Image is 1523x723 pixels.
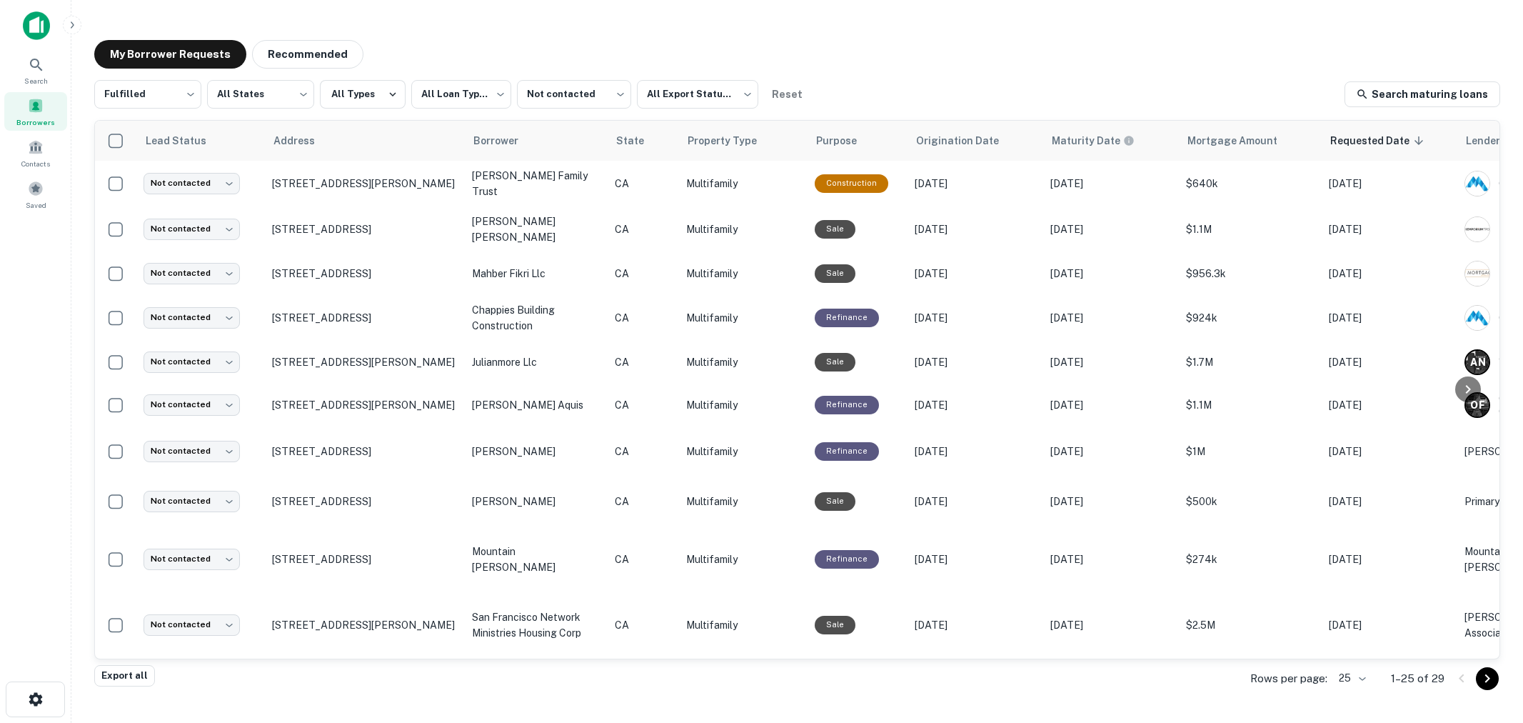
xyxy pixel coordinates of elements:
p: CA [615,266,672,281]
p: $1.1M [1186,221,1315,237]
p: CA [615,552,672,567]
a: Search maturing loans [1344,81,1500,107]
span: Requested Date [1330,132,1428,149]
p: CA [615,397,672,413]
th: Address [265,121,465,161]
p: $1.7M [1186,354,1315,370]
span: Search [24,75,48,86]
div: Not contacted [144,263,240,284]
p: [PERSON_NAME] [472,444,600,459]
p: [DATE] [915,176,1036,191]
div: All Export Statuses [637,76,758,113]
p: [DATE] [915,354,1036,370]
span: Saved [26,199,46,211]
p: [DATE] [1329,494,1450,509]
p: Multifamily [686,176,800,191]
div: Not contacted [144,173,240,194]
p: [DATE] [915,266,1036,281]
a: Contacts [4,134,67,172]
p: chappies building construction [472,302,600,334]
iframe: Chat Widget [1452,609,1523,677]
div: Not contacted [144,307,240,328]
p: $500k [1186,494,1315,509]
button: Go to next page [1476,667,1499,690]
p: [STREET_ADDRESS] [272,223,458,236]
th: Borrower [465,121,608,161]
span: Lead Status [145,132,225,149]
span: State [616,132,663,149]
p: [DATE] [1050,266,1172,281]
p: [STREET_ADDRESS] [272,311,458,324]
p: CA [615,617,672,633]
h6: Maturity Date [1052,133,1120,149]
span: Maturity dates displayed may be estimated. Please contact the lender for the most accurate maturi... [1052,133,1153,149]
th: Requested Date [1322,121,1457,161]
p: Multifamily [686,354,800,370]
p: [DATE] [1050,310,1172,326]
div: Sale [815,220,855,238]
p: CA [615,494,672,509]
span: Contacts [21,158,50,169]
button: All Types [320,80,406,109]
p: $640k [1186,176,1315,191]
p: 1–25 of 29 [1391,670,1444,687]
span: Mortgage Amount [1187,132,1296,149]
p: $2.5M [1186,617,1315,633]
th: State [608,121,679,161]
p: Multifamily [686,310,800,326]
button: Recommended [252,40,363,69]
th: Origination Date [908,121,1043,161]
p: [DATE] [1050,397,1172,413]
p: CA [615,221,672,237]
p: [DATE] [915,494,1036,509]
p: $1.1M [1186,397,1315,413]
div: Not contacted [144,614,240,635]
p: [DATE] [915,552,1036,567]
p: [DATE] [1329,444,1450,459]
p: [DATE] [915,617,1036,633]
th: Lead Status [136,121,265,161]
p: [DATE] [1329,552,1450,567]
div: This loan purpose was for refinancing [815,550,879,568]
p: [DATE] [915,397,1036,413]
span: Address [273,132,333,149]
span: Purpose [816,132,875,149]
p: [STREET_ADDRESS][PERSON_NAME] [272,399,458,412]
div: Not contacted [144,351,240,372]
p: Rows per page: [1250,670,1327,687]
p: julianmore llc [472,354,600,370]
p: [DATE] [1050,354,1172,370]
img: capitalize-icon.png [23,11,50,40]
p: [DATE] [1329,354,1450,370]
p: [DATE] [1050,444,1172,459]
p: CA [615,310,672,326]
p: san francisco network ministries housing corp [472,609,600,641]
p: CA [615,354,672,370]
div: This loan purpose was for refinancing [815,442,879,460]
div: Sale [815,353,855,371]
p: [STREET_ADDRESS] [272,267,458,280]
p: [STREET_ADDRESS][PERSON_NAME] [272,356,458,369]
p: [DATE] [1329,310,1450,326]
div: Sale [815,264,855,282]
p: [PERSON_NAME] family trust [472,168,600,199]
span: Lender [1466,132,1519,149]
div: Sale [815,492,855,510]
p: Multifamily [686,221,800,237]
p: [DATE] [1329,397,1450,413]
button: Reset [764,80,810,109]
span: Origination Date [916,132,1017,149]
p: [DATE] [1329,617,1450,633]
div: Not contacted [517,76,631,113]
a: Saved [4,175,67,214]
th: Maturity dates displayed may be estimated. Please contact the lender for the most accurate maturi... [1043,121,1179,161]
a: Borrowers [4,92,67,131]
p: $956.3k [1186,266,1315,281]
p: [DATE] [1050,176,1172,191]
th: Property Type [679,121,808,161]
p: [DATE] [1329,221,1450,237]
